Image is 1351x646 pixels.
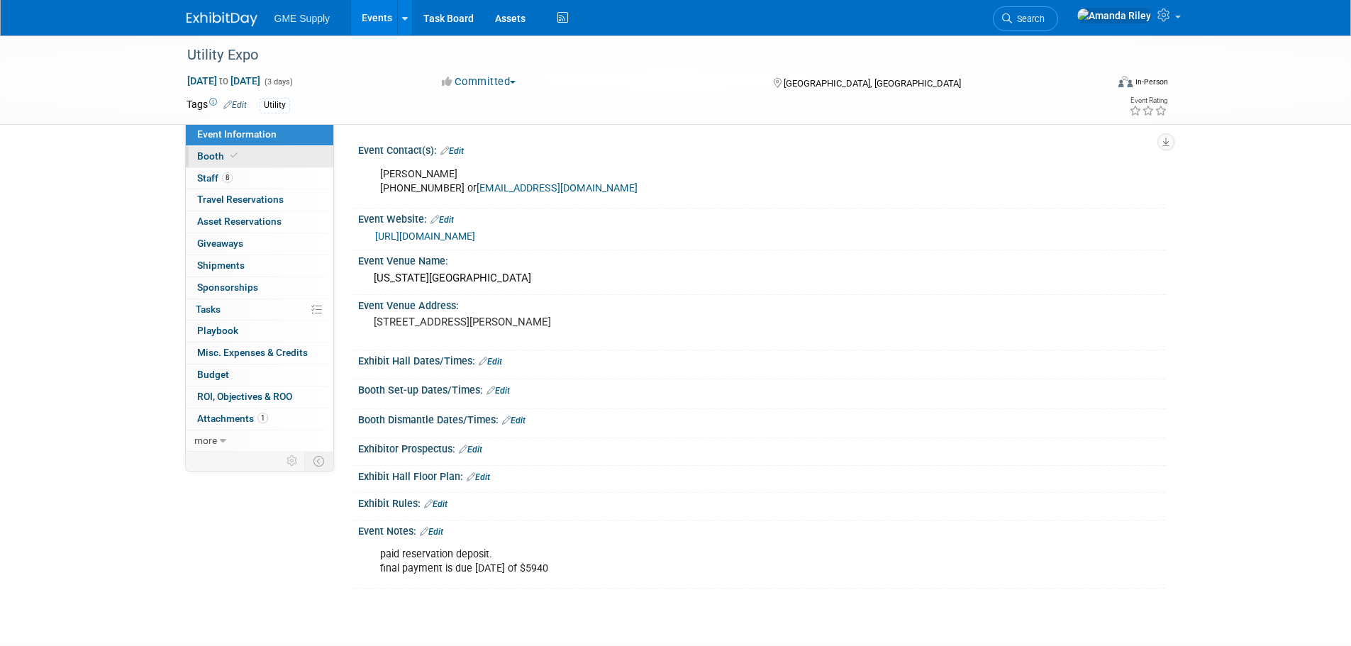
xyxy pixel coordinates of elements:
a: Giveaways [186,233,333,255]
a: Sponsorships [186,277,333,299]
a: Travel Reservations [186,189,333,211]
span: Event Information [197,128,277,140]
span: 8 [222,172,233,183]
a: [EMAIL_ADDRESS][DOMAIN_NAME] [477,182,638,194]
span: more [194,435,217,446]
td: Toggle Event Tabs [304,452,333,470]
span: Budget [197,369,229,380]
a: Search [993,6,1058,31]
div: [PERSON_NAME] [PHONE_NUMBER] or [370,160,1009,203]
div: Event Venue Address: [358,295,1165,313]
a: Shipments [186,255,333,277]
a: [URL][DOMAIN_NAME] [375,230,475,242]
span: Attachments [197,413,268,424]
a: Edit [430,215,454,225]
a: Edit [467,472,490,482]
a: Edit [424,499,447,509]
button: Committed [437,74,521,89]
span: 1 [257,413,268,423]
div: Exhibit Hall Dates/Times: [358,350,1165,369]
a: Edit [502,416,526,425]
div: Utility Expo [182,43,1085,68]
a: Edit [223,100,247,110]
span: ROI, Objectives & ROO [197,391,292,402]
span: Travel Reservations [197,194,284,205]
a: Attachments1 [186,408,333,430]
div: Booth Dismantle Dates/Times: [358,409,1165,428]
span: Asset Reservations [197,216,282,227]
span: Sponsorships [197,282,258,293]
td: Tags [187,97,247,113]
div: Exhibitor Prospectus: [358,438,1165,457]
span: Shipments [197,260,245,271]
a: Asset Reservations [186,211,333,233]
div: Exhibit Hall Floor Plan: [358,466,1165,484]
a: Edit [459,445,482,455]
div: Exhibit Rules: [358,493,1165,511]
span: (3 days) [263,77,293,87]
span: Giveaways [197,238,243,249]
a: Edit [487,386,510,396]
span: Tasks [196,303,221,315]
img: Amanda Riley [1077,8,1152,23]
a: Playbook [186,321,333,342]
span: [DATE] [DATE] [187,74,261,87]
a: Tasks [186,299,333,321]
a: Event Information [186,124,333,145]
i: Booth reservation complete [230,152,238,160]
span: Playbook [197,325,238,336]
a: ROI, Objectives & ROO [186,386,333,408]
span: Misc. Expenses & Credits [197,347,308,358]
div: Event Venue Name: [358,250,1165,268]
span: GME Supply [274,13,330,24]
a: Booth [186,146,333,167]
div: Utility [260,98,290,113]
span: [GEOGRAPHIC_DATA], [GEOGRAPHIC_DATA] [784,78,961,89]
span: to [217,75,230,87]
a: Staff8 [186,168,333,189]
a: Edit [420,527,443,537]
a: Edit [440,146,464,156]
a: Budget [186,364,333,386]
div: paid reservation deposit. final payment is due [DATE] of $5940 [370,540,1009,583]
td: Personalize Event Tab Strip [280,452,305,470]
div: Event Rating [1129,97,1167,104]
div: In-Person [1135,77,1168,87]
div: Event Contact(s): [358,140,1165,158]
div: Event Website: [358,208,1165,227]
div: [US_STATE][GEOGRAPHIC_DATA] [369,267,1155,289]
div: Booth Set-up Dates/Times: [358,379,1165,398]
span: Search [1012,13,1045,24]
img: ExhibitDay [187,12,257,26]
div: Event Format [1023,74,1169,95]
a: Edit [479,357,502,367]
div: Event Notes: [358,520,1165,539]
img: Format-Inperson.png [1118,76,1133,87]
span: Staff [197,172,233,184]
a: more [186,430,333,452]
span: Booth [197,150,240,162]
pre: [STREET_ADDRESS][PERSON_NAME] [374,316,679,328]
a: Misc. Expenses & Credits [186,343,333,364]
